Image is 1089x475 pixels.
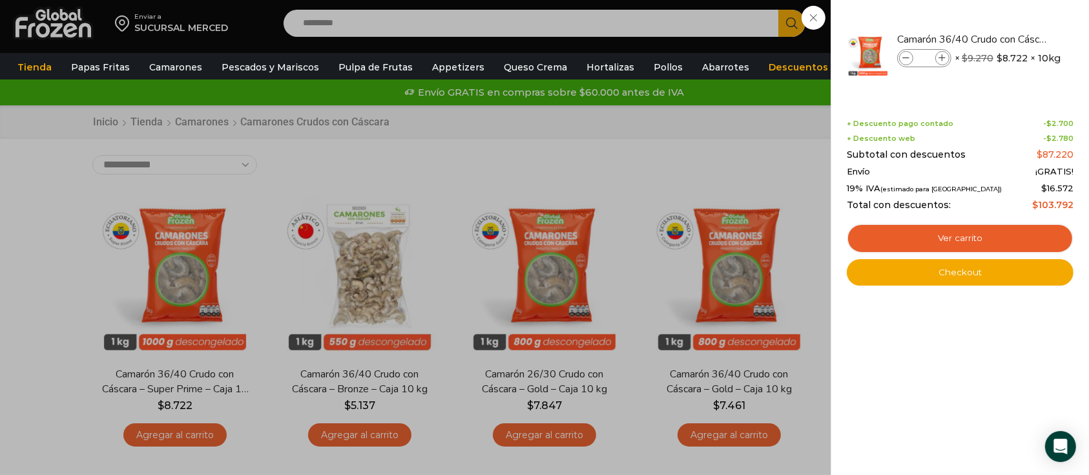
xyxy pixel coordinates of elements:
[897,32,1051,47] a: Camarón 36/40 Crudo con Cáscara - Super Prime - Caja 10 kg
[1046,134,1052,143] span: $
[1032,199,1038,211] span: $
[847,259,1073,286] a: Checkout
[962,52,968,64] span: $
[762,55,835,79] a: Descuentos
[847,149,966,160] span: Subtotal con descuentos
[1043,134,1073,143] span: -
[65,55,136,79] a: Papas Fritas
[847,134,915,143] span: + Descuento web
[647,55,689,79] a: Pollos
[1046,119,1073,128] bdi: 2.700
[847,184,1002,194] span: 19% IVA
[1037,149,1042,160] span: $
[1046,134,1073,143] bdi: 2.780
[1043,120,1073,128] span: -
[497,55,574,79] a: Queso Crema
[1041,183,1073,193] span: 16.572
[955,49,1061,67] span: × × 10kg
[1035,167,1073,177] span: ¡GRATIS!
[1045,431,1076,462] div: Open Intercom Messenger
[847,120,953,128] span: + Descuento pago contado
[332,55,419,79] a: Pulpa de Frutas
[997,52,1028,65] bdi: 8.722
[143,55,209,79] a: Camarones
[426,55,491,79] a: Appetizers
[696,55,756,79] a: Abarrotes
[1032,199,1073,211] bdi: 103.792
[915,51,934,65] input: Product quantity
[215,55,326,79] a: Pescados y Mariscos
[847,200,951,211] span: Total con descuentos:
[1041,183,1047,193] span: $
[1046,119,1052,128] span: $
[11,55,58,79] a: Tienda
[580,55,641,79] a: Hortalizas
[847,224,1073,253] a: Ver carrito
[847,167,870,177] span: Envío
[880,185,1002,193] small: (estimado para [GEOGRAPHIC_DATA])
[962,52,993,64] bdi: 9.270
[1037,149,1073,160] bdi: 87.220
[997,52,1002,65] span: $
